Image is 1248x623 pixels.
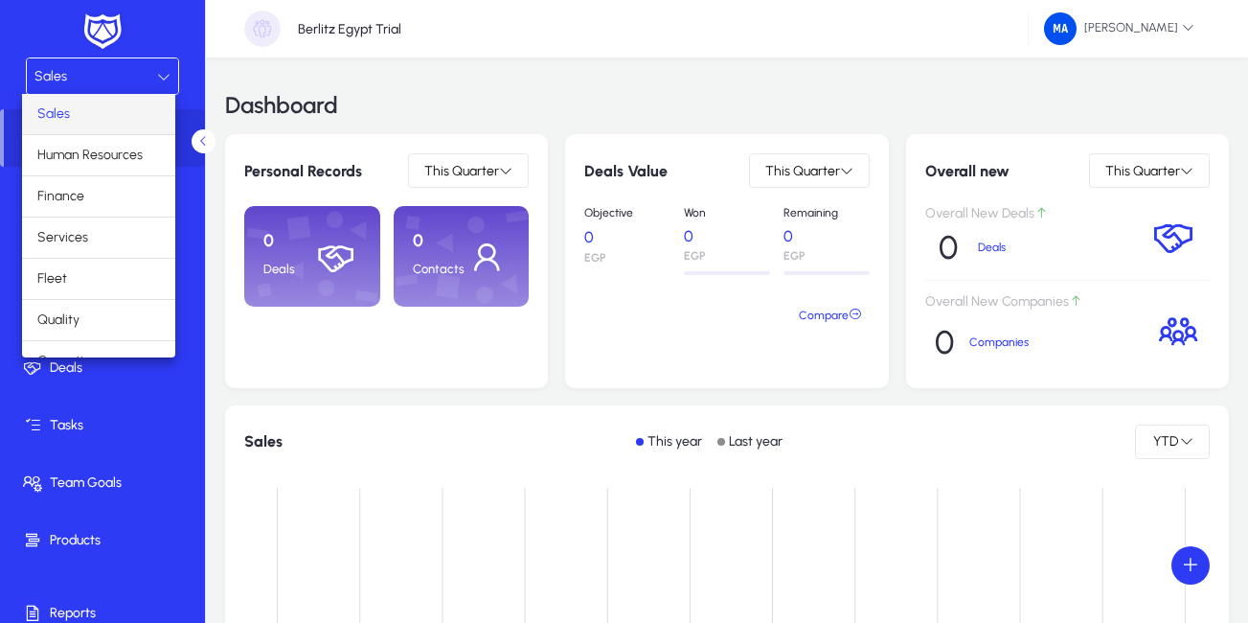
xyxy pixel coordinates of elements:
span: Fleet [37,267,67,290]
span: Services [37,226,88,249]
span: Human Resources [37,144,143,167]
span: Sales [37,103,70,126]
span: Operations [37,350,104,373]
span: Quality [37,309,79,332]
span: Finance [37,185,84,208]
